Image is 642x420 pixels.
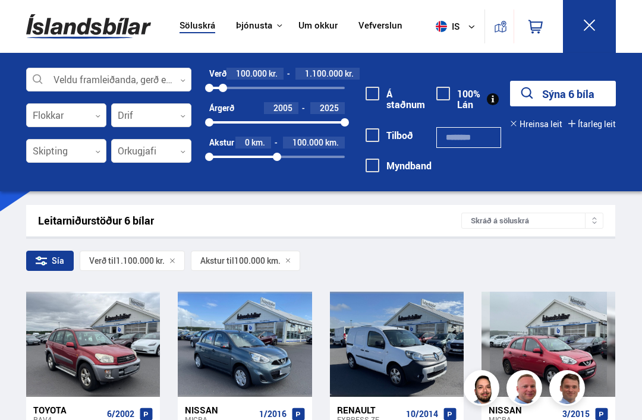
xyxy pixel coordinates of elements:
label: Tilboð [366,130,413,141]
div: Nissan [489,405,558,415]
span: 100.000 [292,137,323,148]
div: Sía [26,251,74,271]
button: Þjónusta [236,20,272,31]
span: kr. [269,69,278,78]
span: is [431,21,461,32]
span: 100.000 [236,68,267,79]
img: G0Ugv5HjCgRt.svg [26,7,151,46]
span: km. [325,138,339,147]
span: 2025 [320,102,339,113]
span: 1.100.000 kr. [116,256,165,266]
span: 1/2016 [259,409,287,419]
img: siFngHWaQ9KaOqBr.png [508,372,544,408]
span: Akstur til [200,256,234,266]
label: 100% Lán [436,89,480,110]
div: Skráð á söluskrá [461,213,603,229]
label: Á staðnum [366,89,425,110]
span: 100.000 km. [234,256,281,266]
img: nhp88E3Fdnt1Opn2.png [465,372,501,408]
div: Verð [209,69,226,78]
div: Árgerð [209,103,234,113]
img: FbJEzSuNWCJXmdc-.webp [551,372,587,408]
span: Verð til [89,256,116,266]
span: km. [251,138,265,147]
a: Söluskrá [180,20,215,33]
span: 3/2015 [562,409,590,419]
button: Sýna 6 bíla [510,81,616,106]
span: 2005 [273,102,292,113]
span: 0 [245,137,250,148]
button: Ítarleg leit [568,119,616,129]
span: 10/2014 [406,409,438,419]
div: Akstur [209,138,234,147]
span: 6/2002 [107,409,134,419]
a: Um okkur [298,20,338,33]
div: Leitarniðurstöður 6 bílar [38,214,461,227]
img: svg+xml;base64,PHN2ZyB4bWxucz0iaHR0cDovL3d3dy53My5vcmcvMjAwMC9zdmciIHdpZHRoPSI1MTIiIGhlaWdodD0iNT... [436,21,447,32]
div: Nissan [185,405,254,415]
button: is [431,9,484,44]
button: Open LiveChat chat widget [10,5,45,40]
span: 1.100.000 [305,68,343,79]
div: Renault [337,405,401,415]
a: Vefverslun [358,20,402,33]
button: Hreinsa leit [510,119,562,129]
div: Toyota [33,405,102,415]
label: Myndband [366,160,432,171]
